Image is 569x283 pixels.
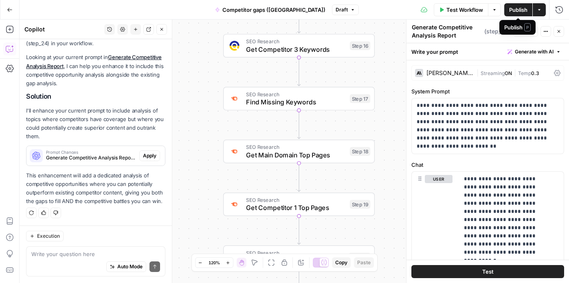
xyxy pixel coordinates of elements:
g: Edge from step_15 to step_16 [297,4,300,33]
span: 0.3 [531,70,539,76]
span: Temp [518,70,531,76]
g: Edge from step_17 to step_18 [297,111,300,139]
div: Step 17 [350,94,370,103]
div: Step 16 [350,41,370,50]
span: Paste [357,259,371,266]
span: 120% [209,259,220,266]
label: System Prompt [411,87,564,95]
span: Find Missing Keywords [246,97,346,107]
p: I'll enhance your current prompt to include analysis of topics where competitors have coverage bu... [26,106,165,141]
div: SEO ResearchFind Missing KeywordsStep 17 [223,87,375,111]
img: otu06fjiulrdwrqmbs7xihm55rg9 [230,147,239,156]
span: P [524,23,531,31]
div: Step 19 [350,200,370,209]
g: Edge from step_18 to step_19 [297,163,300,192]
span: ON [505,70,512,76]
span: | [477,69,481,77]
img: 3iojl28do7crl10hh26nxau20pae [230,41,239,51]
a: Generate Competitive Analysis Report [26,54,162,69]
button: Draft [332,4,359,15]
span: Generate with AI [515,48,554,55]
button: Auto Mode [106,261,146,272]
span: Test Workflow [446,6,483,14]
span: Apply [143,152,156,159]
span: SEO Research [246,90,346,98]
span: SEO Research [246,196,346,204]
button: Generate with AI [504,46,564,57]
span: ( step_24 ) [484,27,511,35]
span: Generate Competitive Analysis Report (step_24) [46,154,136,161]
div: Step 20 [349,253,370,262]
button: Competitor gaps ([GEOGRAPHIC_DATA]) [210,3,330,16]
h2: Solution [26,93,165,100]
div: SEO ResearchGet Competitor 3 KeywordsStep 16 [223,34,375,57]
span: Streaming [481,70,505,76]
div: Copilot [24,25,102,33]
span: Get Main Domain Top Pages [246,150,346,160]
span: Auto Mode [117,263,143,270]
span: Copy [335,259,347,266]
span: Test [482,268,494,276]
span: Get Competitor 3 Keywords [246,44,346,54]
button: Execution [26,231,64,241]
span: | [512,69,518,77]
span: Prompt Changes [46,150,136,154]
span: Get Competitor 1 Top Pages [246,203,346,212]
span: SEO Research [246,143,346,151]
div: Step 18 [350,147,370,156]
span: Draft [336,6,348,13]
span: Execution [37,232,60,240]
button: Publish [504,3,532,16]
button: Copy [332,257,351,268]
img: zn8kcn4lc16eab7ly04n2pykiy7x [230,95,239,103]
button: Test Workflow [434,3,488,16]
g: Edge from step_19 to step_20 [297,216,300,245]
img: otu06fjiulrdwrqmbs7xihm55rg9 [230,253,239,261]
textarea: Generate Competitive Analysis Report [412,23,482,40]
button: Apply [139,150,160,161]
p: Looking at your current prompt in , I can help you enhance it to include this competitive opportu... [26,53,165,88]
span: SEO Research [246,38,346,45]
div: Write your prompt [406,43,569,60]
p: This enhancement will add a dedicated analysis of competitive opportunities where you can potenti... [26,171,165,206]
button: user [425,175,453,183]
span: Competitor gaps ([GEOGRAPHIC_DATA]) [222,6,325,14]
button: Paste [354,257,374,268]
div: SEO ResearchGet Competitor 1 Top PagesStep 19 [223,192,375,216]
span: SEO Research [246,249,345,256]
div: [PERSON_NAME] 4 [426,70,473,76]
g: Edge from step_16 to step_17 [297,57,300,86]
img: otu06fjiulrdwrqmbs7xihm55rg9 [230,200,239,209]
label: Chat [411,161,564,169]
span: Publish [509,6,527,14]
div: SEO ResearchGet Main Domain Top PagesStep 18 [223,140,375,164]
div: Publish [504,23,531,31]
button: Test [411,265,564,278]
div: SEO ResearchGet Competitor 2 Top PagesStep 20 [223,245,375,269]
